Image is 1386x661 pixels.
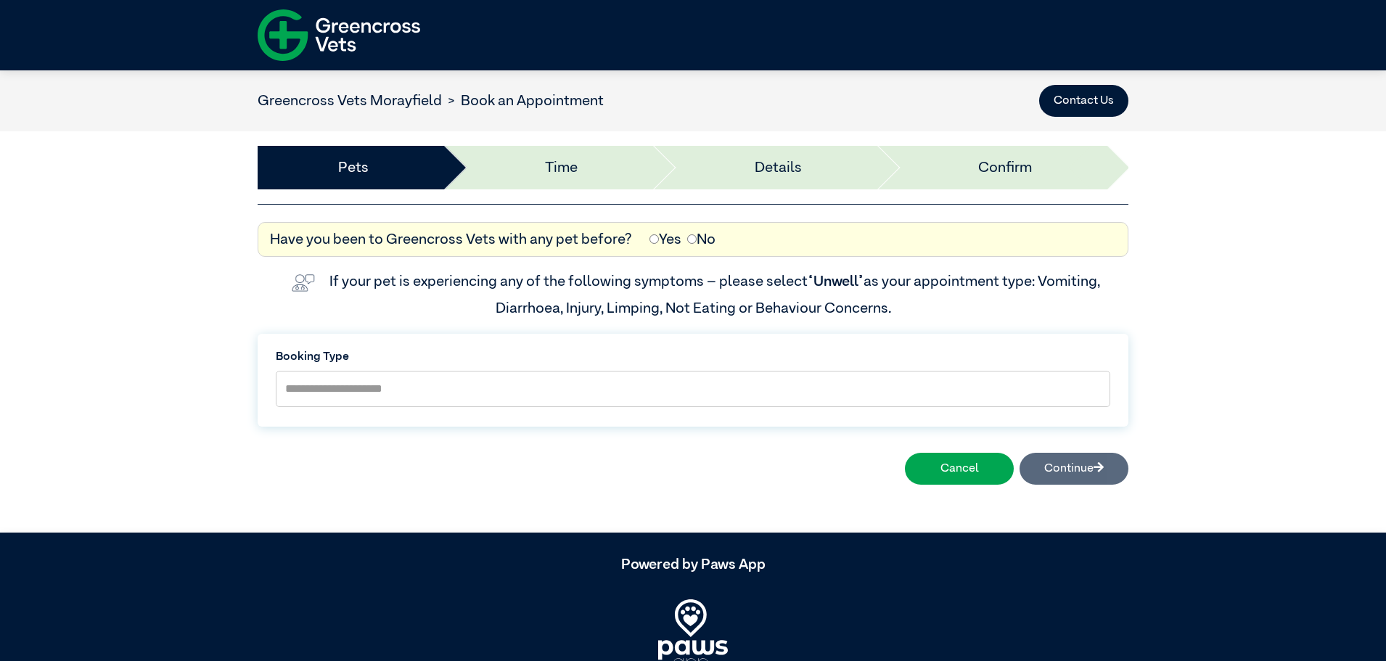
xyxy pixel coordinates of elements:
[442,90,604,112] li: Book an Appointment
[687,234,697,244] input: No
[329,274,1103,315] label: If your pet is experiencing any of the following symptoms – please select as your appointment typ...
[270,229,632,250] label: Have you been to Greencross Vets with any pet before?
[649,229,681,250] label: Yes
[258,94,442,108] a: Greencross Vets Morayfield
[258,4,420,67] img: f-logo
[276,348,1110,366] label: Booking Type
[1039,85,1128,117] button: Contact Us
[687,229,715,250] label: No
[286,268,321,297] img: vet
[649,234,659,244] input: Yes
[338,157,369,178] a: Pets
[258,90,604,112] nav: breadcrumb
[808,274,864,289] span: “Unwell”
[905,453,1014,485] button: Cancel
[258,556,1128,573] h5: Powered by Paws App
